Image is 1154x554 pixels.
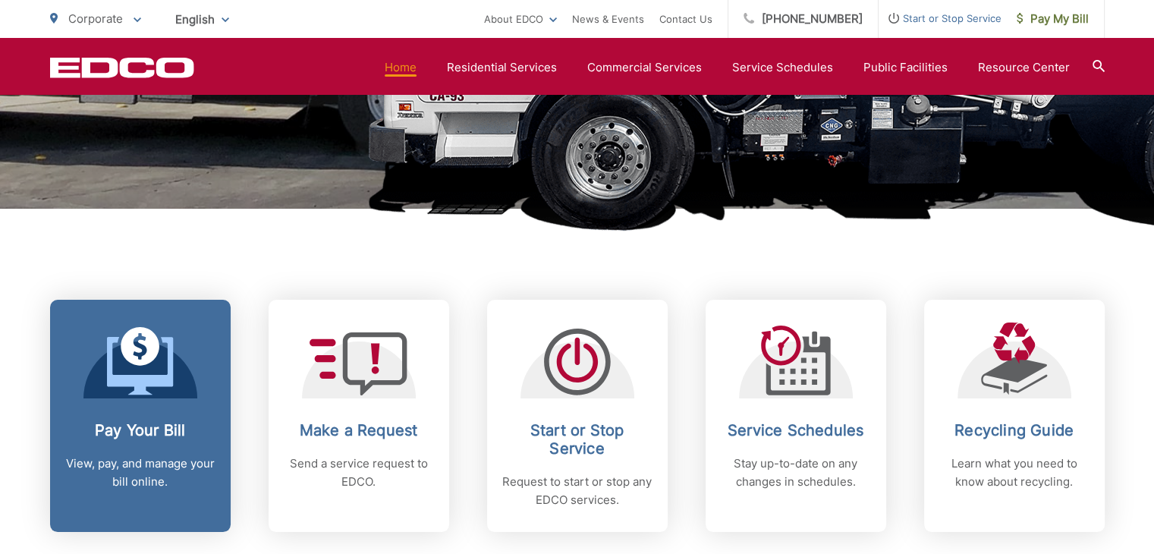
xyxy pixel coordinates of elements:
p: View, pay, and manage your bill online. [65,455,215,491]
a: Service Schedules Stay up-to-date on any changes in schedules. [706,300,886,532]
p: Request to start or stop any EDCO services. [502,473,652,509]
a: Recycling Guide Learn what you need to know about recycling. [924,300,1105,532]
h2: Make a Request [284,421,434,439]
span: Pay My Bill [1017,10,1089,28]
h2: Recycling Guide [939,421,1090,439]
a: Home [385,58,417,77]
p: Stay up-to-date on any changes in schedules. [721,455,871,491]
a: News & Events [572,10,644,28]
span: English [164,6,241,33]
p: Send a service request to EDCO. [284,455,434,491]
a: Resource Center [978,58,1070,77]
a: Pay Your Bill View, pay, and manage your bill online. [50,300,231,532]
a: Public Facilities [863,58,948,77]
a: About EDCO [484,10,557,28]
h2: Start or Stop Service [502,421,652,458]
h2: Pay Your Bill [65,421,215,439]
a: Commercial Services [587,58,702,77]
span: Corporate [68,11,123,26]
a: EDCD logo. Return to the homepage. [50,57,194,78]
a: Contact Us [659,10,712,28]
a: Service Schedules [732,58,833,77]
h2: Service Schedules [721,421,871,439]
a: Make a Request Send a service request to EDCO. [269,300,449,532]
p: Learn what you need to know about recycling. [939,455,1090,491]
a: Residential Services [447,58,557,77]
